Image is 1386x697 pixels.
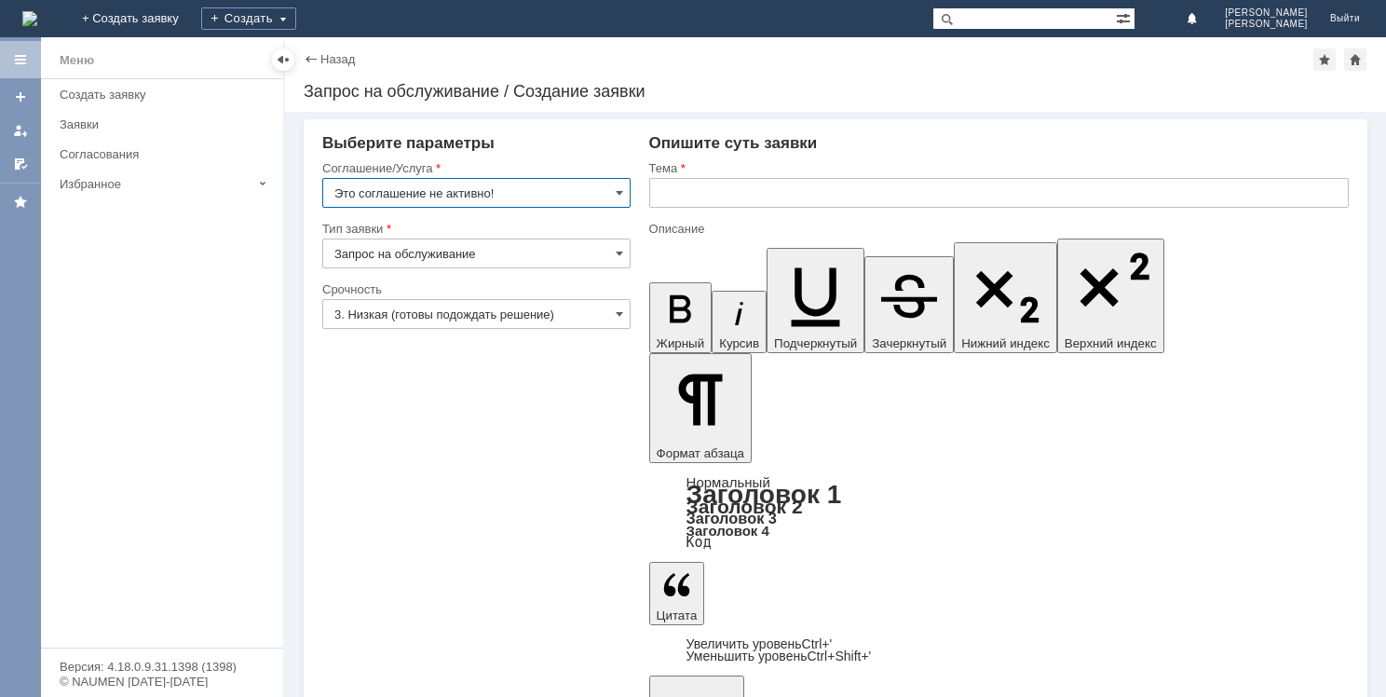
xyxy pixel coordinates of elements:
[1057,239,1164,353] button: Верхний индекс
[649,562,705,625] button: Цитата
[686,480,842,509] a: Заголовок 1
[1065,336,1157,350] span: Верхний индекс
[320,52,355,66] a: Назад
[686,474,770,490] a: Нормальный
[802,636,833,651] span: Ctrl+'
[322,162,627,174] div: Соглашение/Услуга
[657,446,744,460] span: Формат абзаца
[649,134,818,152] span: Опишите суть заявки
[60,147,272,161] div: Согласования
[1225,19,1308,30] span: [PERSON_NAME]
[201,7,296,30] div: Создать
[60,117,272,131] div: Заявки
[872,336,946,350] span: Зачеркнутый
[6,149,35,179] a: Мои согласования
[712,291,767,353] button: Курсив
[686,636,833,651] a: Increase
[807,649,871,663] span: Ctrl+Shift+'
[52,140,279,169] a: Согласования
[60,88,272,102] div: Создать заявку
[60,177,251,191] div: Избранное
[719,336,759,350] span: Курсив
[649,162,1345,174] div: Тема
[322,134,495,152] span: Выберите параметры
[6,116,35,145] a: Мои заявки
[767,248,864,353] button: Подчеркнутый
[649,476,1349,549] div: Формат абзаца
[649,638,1349,663] div: Цитата
[864,256,954,353] button: Зачеркнутый
[60,49,94,72] div: Меню
[6,82,35,112] a: Создать заявку
[686,523,769,539] a: Заголовок 4
[52,110,279,139] a: Заявки
[60,676,265,688] div: © NAUMEN [DATE]-[DATE]
[774,336,857,350] span: Подчеркнутый
[657,336,705,350] span: Жирный
[272,48,294,71] div: Скрыть меню
[1344,48,1366,71] div: Сделать домашней страницей
[322,283,627,295] div: Срочность
[22,11,37,26] a: Перейти на домашнюю страницу
[657,608,698,622] span: Цитата
[686,649,872,663] a: Decrease
[686,496,803,517] a: Заголовок 2
[961,336,1050,350] span: Нижний индекс
[304,82,1367,101] div: Запрос на обслуживание / Создание заявки
[1225,7,1308,19] span: [PERSON_NAME]
[649,223,1345,235] div: Описание
[22,11,37,26] img: logo
[60,661,265,673] div: Версия: 4.18.0.9.31.1398 (1398)
[686,534,712,551] a: Код
[1116,8,1135,26] span: Расширенный поиск
[954,242,1057,353] button: Нижний индекс
[322,223,627,235] div: Тип заявки
[1313,48,1336,71] div: Добавить в избранное
[52,80,279,109] a: Создать заявку
[686,510,777,526] a: Заголовок 3
[649,353,752,463] button: Формат абзаца
[649,282,713,353] button: Жирный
